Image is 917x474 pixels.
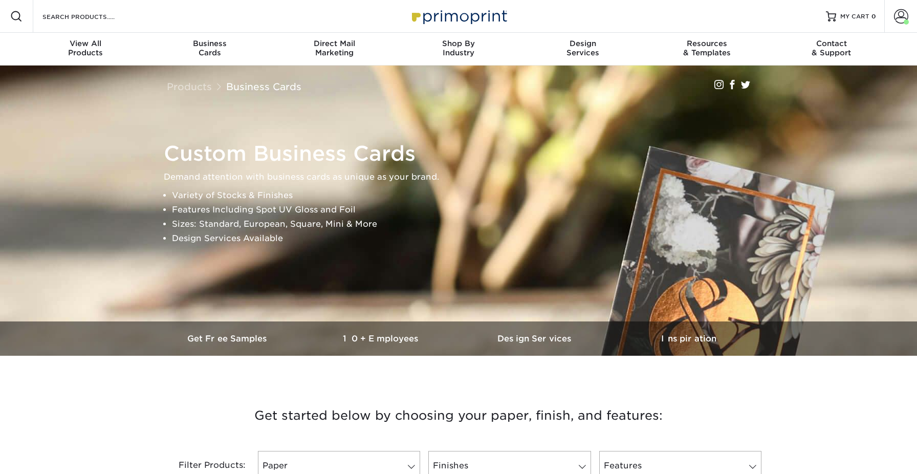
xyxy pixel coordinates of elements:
[769,33,893,66] a: Contact& Support
[397,39,521,57] div: Industry
[226,81,301,92] a: Business Cards
[458,321,612,356] a: Design Services
[272,39,397,57] div: Marketing
[397,33,521,66] a: Shop ByIndustry
[172,231,762,246] li: Design Services Available
[164,141,762,166] h1: Custom Business Cards
[164,170,762,184] p: Demand attention with business cards as unique as your brand.
[41,10,141,23] input: SEARCH PRODUCTS.....
[407,5,510,27] img: Primoprint
[769,39,893,48] span: Contact
[458,334,612,343] h3: Design Services
[148,33,272,66] a: BusinessCards
[645,33,769,66] a: Resources& Templates
[167,81,212,92] a: Products
[272,33,397,66] a: Direct MailMarketing
[172,188,762,203] li: Variety of Stocks & Finishes
[397,39,521,48] span: Shop By
[159,393,758,439] h3: Get started below by choosing your paper, finish, and features:
[520,39,645,48] span: Design
[520,33,645,66] a: DesignServices
[24,39,148,48] span: View All
[840,12,869,21] span: MY CART
[769,39,893,57] div: & Support
[645,39,769,57] div: & Templates
[612,334,766,343] h3: Inspiration
[305,321,458,356] a: 10+ Employees
[172,217,762,231] li: Sizes: Standard, European, Square, Mini & More
[172,203,762,217] li: Features Including Spot UV Gloss and Foil
[151,321,305,356] a: Get Free Samples
[520,39,645,57] div: Services
[24,39,148,57] div: Products
[305,334,458,343] h3: 10+ Employees
[645,39,769,48] span: Resources
[148,39,272,57] div: Cards
[24,33,148,66] a: View AllProducts
[612,321,766,356] a: Inspiration
[871,13,876,20] span: 0
[151,334,305,343] h3: Get Free Samples
[272,39,397,48] span: Direct Mail
[148,39,272,48] span: Business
